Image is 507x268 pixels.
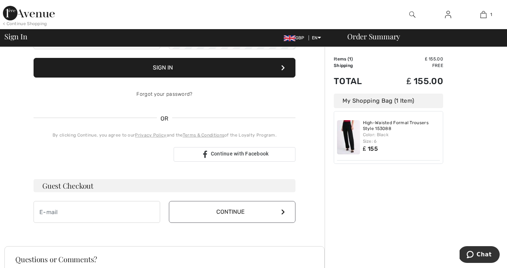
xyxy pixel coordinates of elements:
iframe: Opens a widget where you can chat to one of our agents [460,246,500,264]
span: OR [157,114,172,123]
span: Continue with Facebook [211,151,269,157]
td: Items ( ) [334,56,381,62]
img: My Bag [480,10,487,19]
div: Order Summary [338,33,503,40]
td: ₤ 155.00 [381,69,443,94]
span: GBP [284,35,307,40]
img: search the website [409,10,415,19]
div: < Continue Shopping [3,20,47,27]
div: By clicking Continue, you agree to our and the of the Loyalty Program. [34,132,295,138]
span: Sign In [4,33,27,40]
img: UK Pound [284,35,295,41]
input: E-mail [34,201,160,223]
td: Total [334,69,381,94]
a: High-Waisted Formal Trousers Style 153088 [363,120,440,131]
img: High-Waisted Formal Trousers Style 153088 [337,120,360,154]
button: Continue [169,201,295,223]
h3: Questions or Comments? [15,256,314,263]
td: Shipping [334,62,381,69]
img: 1ère Avenue [3,6,55,20]
span: 1 [349,56,351,62]
div: Color: Black Size: 6 [363,131,440,145]
a: Privacy Policy [135,133,166,138]
span: EN [312,35,321,40]
a: Terms & Conditions [183,133,224,138]
span: ₤ 155 [363,145,378,152]
a: 1 [466,10,501,19]
a: Continue with Facebook [174,147,295,162]
td: Free [381,62,443,69]
a: Sign In [439,10,457,19]
div: Sign in with Google. Opens in new tab [34,146,168,162]
a: Forgot your password? [136,91,192,97]
iframe: Sign in with Google Button [30,146,171,162]
span: 1 [490,11,492,18]
td: ₤ 155.00 [381,56,443,62]
h3: Guest Checkout [34,179,295,192]
button: Sign In [34,58,295,78]
div: My Shopping Bag (1 Item) [334,94,443,108]
img: My Info [445,10,451,19]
